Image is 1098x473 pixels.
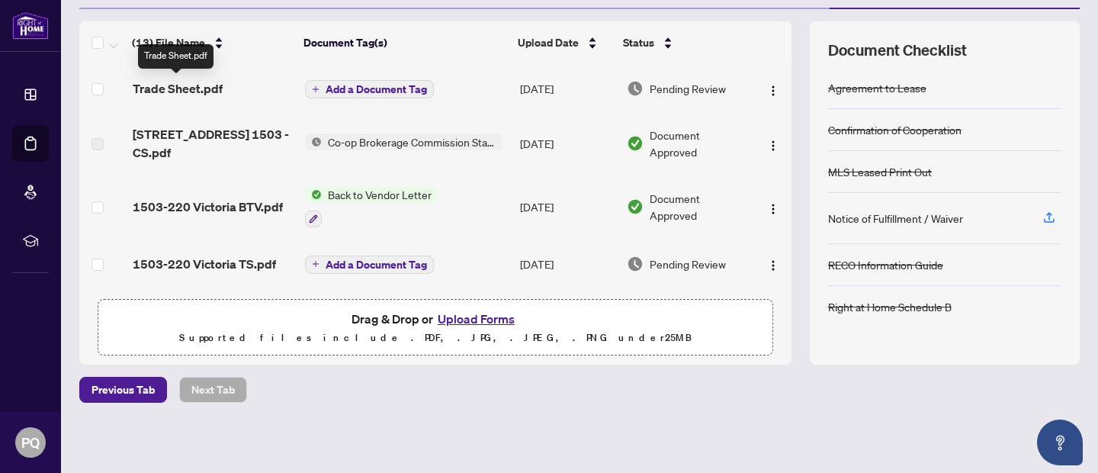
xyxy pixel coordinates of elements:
div: Trade Sheet.pdf [138,44,213,69]
img: Document Status [627,80,644,97]
button: Add a Document Tag [305,80,434,98]
img: Document Status [627,198,644,215]
span: Co-op Brokerage Commission Statement [322,134,502,150]
button: Logo [761,131,785,156]
img: Status Icon [305,134,322,150]
div: MLS Leased Print Out [828,163,932,180]
td: [DATE] [514,64,621,113]
img: Logo [767,85,779,97]
span: Status [623,34,654,51]
img: Status Icon [305,186,322,203]
button: Status IconBack to Vendor Letter [305,186,438,227]
span: Back to Vendor Letter [322,186,438,203]
button: Logo [761,76,785,101]
div: RECO Information Guide [828,256,943,273]
button: Add a Document Tag [305,256,434,274]
th: Upload Date [512,21,618,64]
img: Logo [767,203,779,215]
th: (13) File Name [126,21,297,64]
span: Pending Review [650,80,726,97]
th: Status [617,21,750,64]
div: Confirmation of Cooperation [828,121,962,138]
button: Open asap [1037,420,1083,465]
p: Supported files include .PDF, .JPG, .JPEG, .PNG under 25 MB [108,329,763,347]
div: Agreement to Lease [828,79,926,96]
img: Logo [767,259,779,272]
span: Add a Document Tag [326,84,427,95]
button: Logo [761,195,785,219]
span: [STREET_ADDRESS] 1503 - CS.pdf [133,125,293,162]
span: Document Approved [650,127,748,160]
td: [DATE] [514,113,621,174]
td: [DATE] [514,240,621,288]
span: PQ [21,432,40,453]
button: Status IconCo-op Brokerage Commission Statement [305,134,502,150]
span: Pending Review [650,256,726,272]
span: Drag & Drop orUpload FormsSupported files include .PDF, .JPG, .JPEG, .PNG under25MB [98,300,772,356]
img: logo [12,11,49,40]
img: Logo [767,140,779,152]
span: 1503-220 Victoria BTV.pdf [133,198,283,216]
span: 1503-220 Victoria TS.pdf [133,255,276,273]
button: Add a Document Tag [305,79,434,99]
div: Right at Home Schedule B [828,298,952,315]
span: Drag & Drop or [352,309,519,329]
span: Add a Document Tag [326,259,427,270]
span: (13) File Name [132,34,205,51]
span: Upload Date [518,34,579,51]
img: Document Status [627,135,644,152]
span: Trade Sheet.pdf [133,79,223,98]
button: Previous Tab [79,377,167,403]
div: Notice of Fulfillment / Waiver [828,210,963,227]
span: plus [312,260,319,268]
button: Add a Document Tag [305,254,434,274]
th: Document Tag(s) [297,21,512,64]
button: Upload Forms [433,309,519,329]
td: [DATE] [514,288,621,354]
span: Previous Tab [91,378,155,402]
span: plus [312,85,319,93]
button: Logo [761,252,785,276]
span: Document Checklist [828,40,967,61]
button: Next Tab [179,377,247,403]
td: [DATE] [514,174,621,240]
span: Document Approved [650,190,748,224]
img: Document Status [627,256,644,272]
